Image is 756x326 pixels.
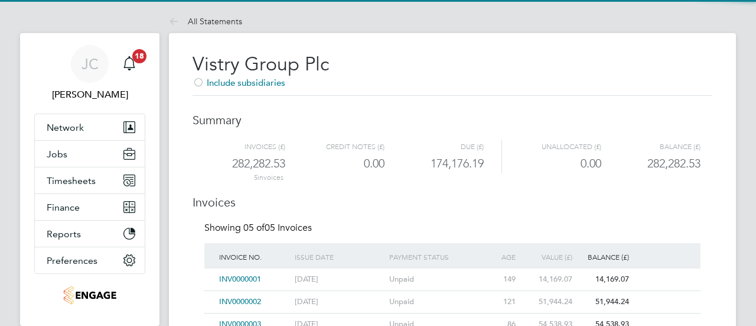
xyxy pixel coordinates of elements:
[206,140,285,154] div: Invoices (£)
[285,140,384,154] div: Credit notes (£)
[118,45,141,83] a: 18
[206,154,285,173] div: 282,282.53
[386,243,481,270] div: Payment status
[386,291,481,313] div: Unpaid
[601,140,700,154] div: Balance (£)
[34,286,145,305] a: Go to home page
[34,45,145,102] a: JC[PERSON_NAME]
[20,33,159,326] nav: Main navigation
[34,88,145,102] span: Jodene Collis-Smith
[292,269,386,291] div: [DATE]
[258,173,283,182] ng-pluralize: invoices
[481,243,519,286] div: Age (days)
[169,16,242,27] a: All Statements
[519,243,575,270] div: Value (£)
[47,202,80,213] span: Finance
[501,154,601,173] div: 0.00
[219,296,261,306] span: INV0000002
[575,243,632,270] div: Balance (£)
[35,194,145,220] button: Finance
[384,140,484,154] div: Due (£)
[219,274,261,284] span: INV0000001
[47,149,67,160] span: Jobs
[47,122,84,133] span: Network
[193,101,712,128] h3: Summary
[82,56,99,72] span: JC
[519,291,575,313] div: 51,944.24
[35,114,145,140] button: Network
[47,228,81,240] span: Reports
[575,269,632,291] div: 14,169.07
[575,291,632,313] div: 51,944.24
[243,222,265,234] span: 05 of
[35,141,145,167] button: Jobs
[519,269,575,291] div: 14,169.07
[35,167,145,193] button: Timesheets
[193,53,329,76] span: Vistry Group Plc
[285,154,384,173] div: 0.00
[481,269,519,291] div: 149
[47,175,96,186] span: Timesheets
[193,77,285,88] span: Include subsidiaries
[254,173,258,182] span: 5
[292,291,386,313] div: [DATE]
[384,154,484,173] div: 174,176.19
[47,255,97,266] span: Preferences
[35,247,145,273] button: Preferences
[193,183,712,210] h3: Invoices
[204,222,314,234] div: Showing
[601,154,700,173] div: 282,282.53
[63,286,116,305] img: fusionstaff-logo-retina.png
[35,221,145,247] button: Reports
[216,243,292,270] div: Invoice No.
[386,269,481,291] div: Unpaid
[501,140,601,154] div: Unallocated (£)
[243,222,312,234] span: 05 Invoices
[292,243,386,270] div: Issue date
[132,49,146,63] span: 18
[481,291,519,313] div: 121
